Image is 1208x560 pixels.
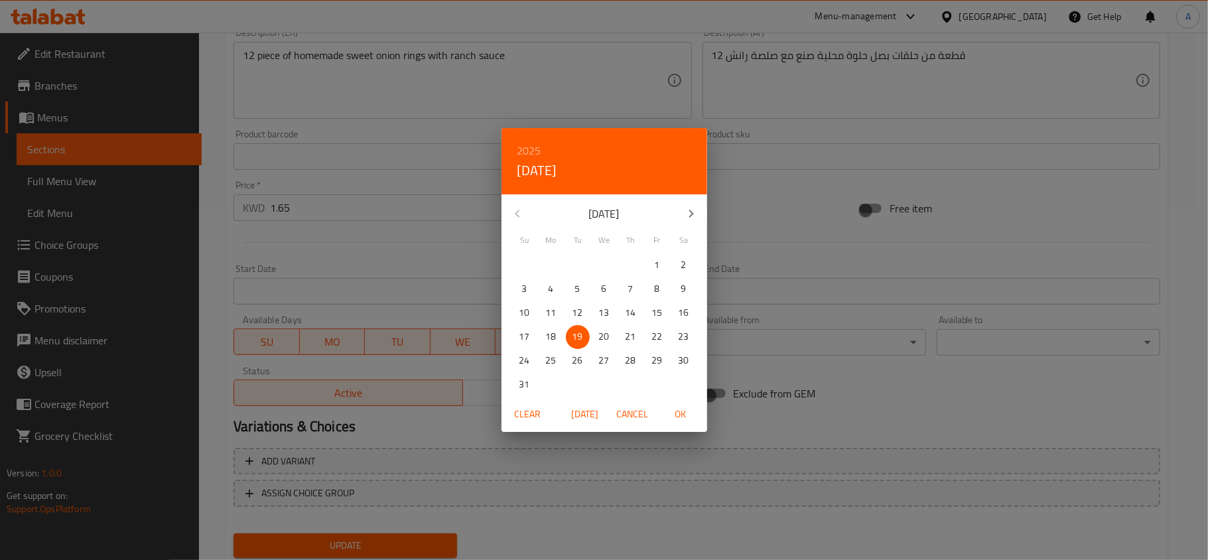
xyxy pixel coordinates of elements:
[652,305,663,321] p: 15
[672,234,696,246] span: Sa
[513,277,537,301] button: 3
[626,352,636,369] p: 28
[513,234,537,246] span: Su
[566,349,590,373] button: 26
[672,325,696,349] button: 23
[546,352,557,369] p: 25
[592,277,616,301] button: 6
[619,301,643,325] button: 14
[645,301,669,325] button: 15
[652,328,663,345] p: 22
[679,305,689,321] p: 16
[612,402,654,427] button: Cancel
[546,305,557,321] p: 11
[645,349,669,373] button: 29
[539,349,563,373] button: 25
[655,281,660,297] p: 8
[617,406,649,423] span: Cancel
[626,328,636,345] p: 21
[539,325,563,349] button: 18
[513,301,537,325] button: 10
[519,376,530,393] p: 31
[513,349,537,373] button: 24
[652,352,663,369] p: 29
[592,234,616,246] span: We
[575,281,580,297] p: 5
[546,328,557,345] p: 18
[681,281,687,297] p: 9
[507,402,549,427] button: Clear
[645,325,669,349] button: 22
[659,402,702,427] button: OK
[572,305,583,321] p: 12
[619,234,643,246] span: Th
[665,406,697,423] span: OK
[628,281,634,297] p: 7
[681,257,687,273] p: 2
[519,328,530,345] p: 17
[619,277,643,301] button: 7
[619,325,643,349] button: 21
[592,301,616,325] button: 13
[672,277,696,301] button: 9
[564,402,606,427] button: [DATE]
[569,406,601,423] span: [DATE]
[539,301,563,325] button: 11
[619,349,643,373] button: 28
[672,301,696,325] button: 16
[517,160,557,181] button: [DATE]
[645,234,669,246] span: Fr
[539,234,563,246] span: Mo
[513,325,537,349] button: 17
[655,257,660,273] p: 1
[517,141,541,160] button: 2025
[572,352,583,369] p: 26
[566,301,590,325] button: 12
[599,305,610,321] p: 13
[566,234,590,246] span: Tu
[679,352,689,369] p: 30
[602,281,607,297] p: 6
[513,373,537,397] button: 31
[566,325,590,349] button: 19
[626,305,636,321] p: 14
[645,277,669,301] button: 8
[645,253,669,277] button: 1
[672,349,696,373] button: 30
[566,277,590,301] button: 5
[539,277,563,301] button: 4
[519,305,530,321] p: 10
[572,328,583,345] p: 19
[599,352,610,369] p: 27
[672,253,696,277] button: 2
[592,325,616,349] button: 20
[512,406,544,423] span: Clear
[522,281,527,297] p: 3
[519,352,530,369] p: 24
[549,281,554,297] p: 4
[592,349,616,373] button: 27
[679,328,689,345] p: 23
[599,328,610,345] p: 20
[533,206,675,222] p: [DATE]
